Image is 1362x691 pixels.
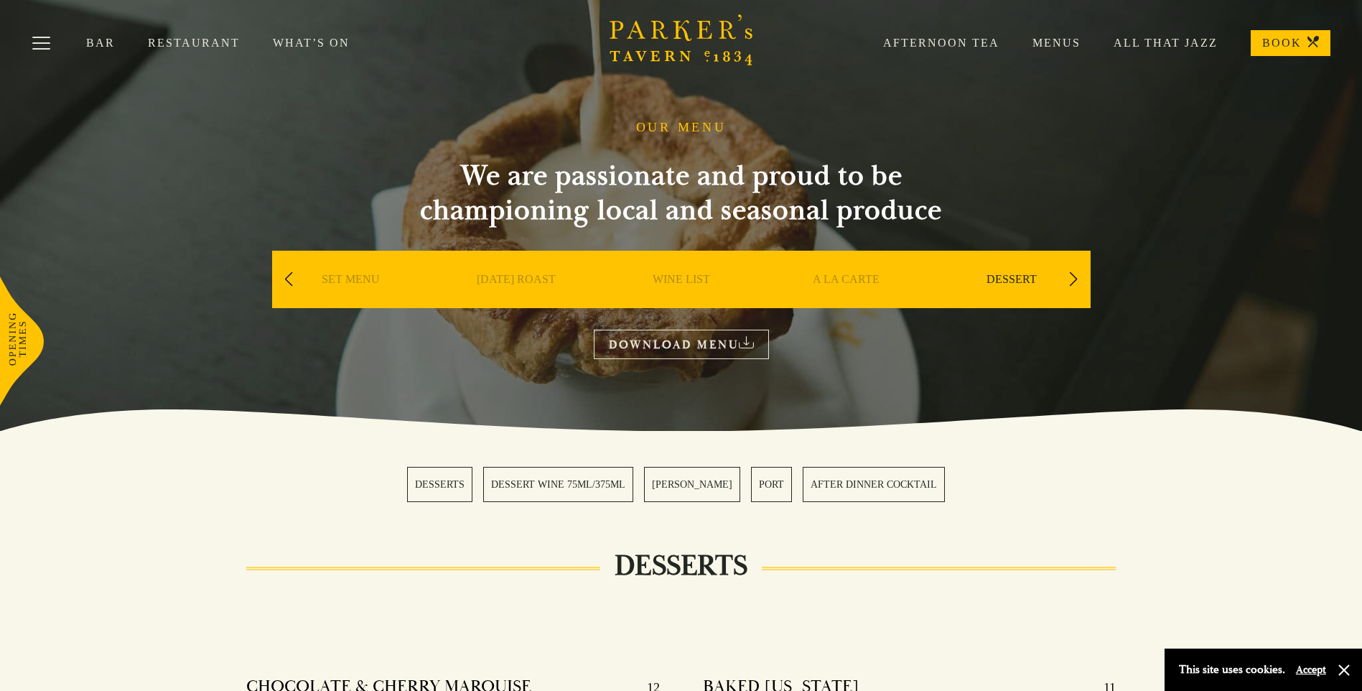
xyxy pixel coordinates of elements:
[602,251,760,351] div: 5 / 9
[437,251,595,351] div: 4 / 9
[272,251,430,351] div: 3 / 9
[813,272,880,330] a: A LA CARTE
[1179,659,1285,680] p: This site uses cookies.
[279,264,299,295] div: Previous slide
[600,549,762,583] h2: DESSERTS
[986,272,1037,330] a: DESSERT
[1296,663,1326,677] button: Accept
[1337,663,1351,677] button: Close and accept
[644,467,740,502] a: 3 / 5
[1064,264,1083,295] div: Next slide
[407,467,472,502] a: 1 / 5
[322,272,380,330] a: SET MENU
[636,120,727,136] h1: OUR MENU
[477,272,556,330] a: [DATE] ROAST
[803,467,945,502] a: 5 / 5
[653,272,710,330] a: WINE LIST
[483,467,633,502] a: 2 / 5
[394,159,969,228] h2: We are passionate and proud to be championing local and seasonal produce
[933,251,1091,351] div: 7 / 9
[768,251,925,351] div: 6 / 9
[751,467,792,502] a: 4 / 5
[594,330,769,359] a: DOWNLOAD MENU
